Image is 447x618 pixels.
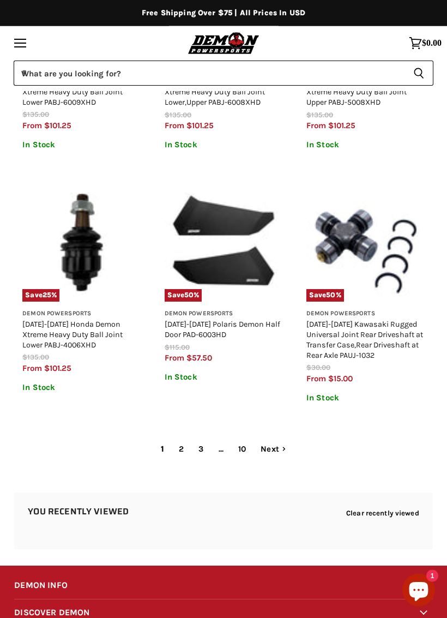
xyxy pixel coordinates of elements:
span: Save % [306,290,344,302]
span: $57.50 [186,353,212,363]
p: In Stock [22,383,141,393]
span: $135.00 [306,111,333,119]
span: $135.00 [22,111,49,119]
span: $115.00 [165,344,190,352]
a: 3 [192,440,209,459]
p: In Stock [22,141,141,150]
a: [DATE]-[DATE] Polaris Demon Half Door PAD-6003HD [165,320,280,340]
span: $15.00 [328,374,353,384]
span: ... [213,440,229,459]
span: $101.25 [44,364,71,374]
span: 25 [43,291,51,299]
form: Product [14,61,433,86]
span: $101.25 [328,121,355,131]
img: Demon Powersports [186,31,262,55]
a: [DATE]-[DATE] Polaris Demon Xtreme Heavy Duty Ball Joint Lower,Upper PABJ-6008XHD [165,78,265,107]
span: $0.00 [422,38,442,48]
h3: Demon Powersports [306,310,425,319]
h2: You recently viewed [28,507,129,517]
span: from [165,121,184,131]
span: Save % [22,290,59,302]
a: 2014-2020 Polaris Demon Half Door PAD-6003HDSave50% [165,184,283,302]
inbox-online-store-chat: Shopify online store chat [399,574,438,609]
button: Search [404,61,433,86]
a: Next [255,440,292,459]
a: [DATE]-[DATE] Polaris Demon Xtreme Heavy Duty Ball Joint Lower PABJ-6009XHD [22,78,123,107]
span: 50 [184,291,194,299]
a: 10 [232,440,252,459]
span: from [306,374,326,384]
a: [DATE]-[DATE] Honda Demon Xtreme Heavy Duty Ball Joint Lower PABJ-4006XHD [22,320,123,350]
span: from [165,353,184,363]
a: [DATE]-[DATE] Kawasaki Rugged Universal Joint Rear Driveshaft at Transfer Case,Rear Driveshaft at... [306,320,423,360]
a: $0.00 [403,31,447,55]
img: 2015-2022 Honda Demon Xtreme Heavy Duty Ball Joint Lower PABJ-4006XHD [22,184,141,302]
span: from [306,121,326,131]
img: 2014-2020 Polaris Demon Half Door PAD-6003HD [165,184,283,302]
span: $101.25 [44,121,71,131]
a: 2 [173,440,190,459]
h3: Demon Powersports [22,310,141,319]
span: Save % [165,290,202,302]
span: from [22,364,42,374]
span: 1 [155,440,170,459]
button: Clear recently viewed [346,509,419,518]
p: In Stock [306,394,425,403]
a: [DATE]-[DATE] Can-Am Demon Xtreme Heavy Duty Ball Joint Upper PABJ-5008XHD [306,78,409,107]
span: from [22,121,42,131]
span: $135.00 [22,353,49,362]
p: In Stock [306,141,425,150]
img: 2012-2018 Kawasaki Rugged Universal Joint Rear Driveshaft at Transfer Case,Rear Driveshaft at Rea... [306,184,425,302]
h2: DEMON INFO [14,573,433,599]
p: In Stock [165,141,283,150]
input: When autocomplete results are available use up and down arrows to review and enter to select [14,61,404,86]
span: $135.00 [165,111,191,119]
a: 2015-2022 Honda Demon Xtreme Heavy Duty Ball Joint Lower PABJ-4006XHDSave25% [22,184,141,302]
h3: Demon Powersports [165,310,283,319]
span: $101.25 [186,121,214,131]
span: 50 [326,291,335,299]
p: In Stock [165,373,283,382]
span: $30.00 [306,364,330,372]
